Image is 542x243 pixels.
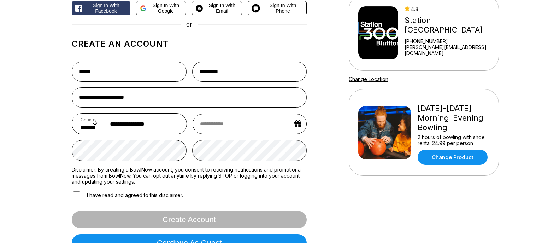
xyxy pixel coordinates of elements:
a: [PERSON_NAME][EMAIL_ADDRESS][DOMAIN_NAME] [405,44,496,56]
div: [DATE]-[DATE] Morning-Evening Bowling [418,104,489,132]
span: Sign in with Facebook [85,2,127,14]
label: I have read and agreed to this disclaimer. [72,190,183,199]
h1: Create an account [72,39,307,49]
button: Sign in with Google [136,1,186,15]
button: Sign in with Phone [248,1,307,15]
input: I have read and agreed to this disclaimer. [73,191,80,198]
div: or [72,21,307,28]
div: 4.8 [405,6,496,12]
span: Sign in with Email [206,2,238,14]
img: Station 300 Bluffton [358,6,398,59]
div: Station [GEOGRAPHIC_DATA] [405,16,496,35]
a: Change Location [349,76,388,82]
img: Friday-Sunday Morning-Evening Bowling [358,106,411,159]
span: Sign in with Google [149,2,183,14]
a: Change Product [418,150,488,165]
div: 2 hours of bowling with shoe rental 24.99 per person [418,134,489,146]
label: Disclaimer: By creating a BowlNow account, you consent to receiving notifications and promotional... [72,167,307,185]
button: Sign in with Email [192,1,242,15]
div: [PHONE_NUMBER] [405,38,496,44]
span: Sign in with Phone [263,2,303,14]
button: Sign in with Facebook [72,1,130,15]
label: Country [81,117,98,122]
